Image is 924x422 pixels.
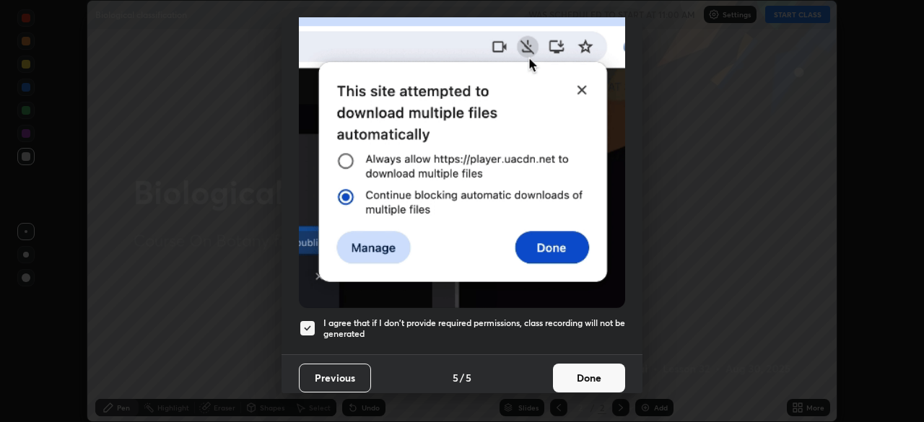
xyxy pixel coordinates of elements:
[323,317,625,340] h5: I agree that if I don't provide required permissions, class recording will not be generated
[553,364,625,392] button: Done
[299,364,371,392] button: Previous
[453,370,458,385] h4: 5
[466,370,471,385] h4: 5
[460,370,464,385] h4: /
